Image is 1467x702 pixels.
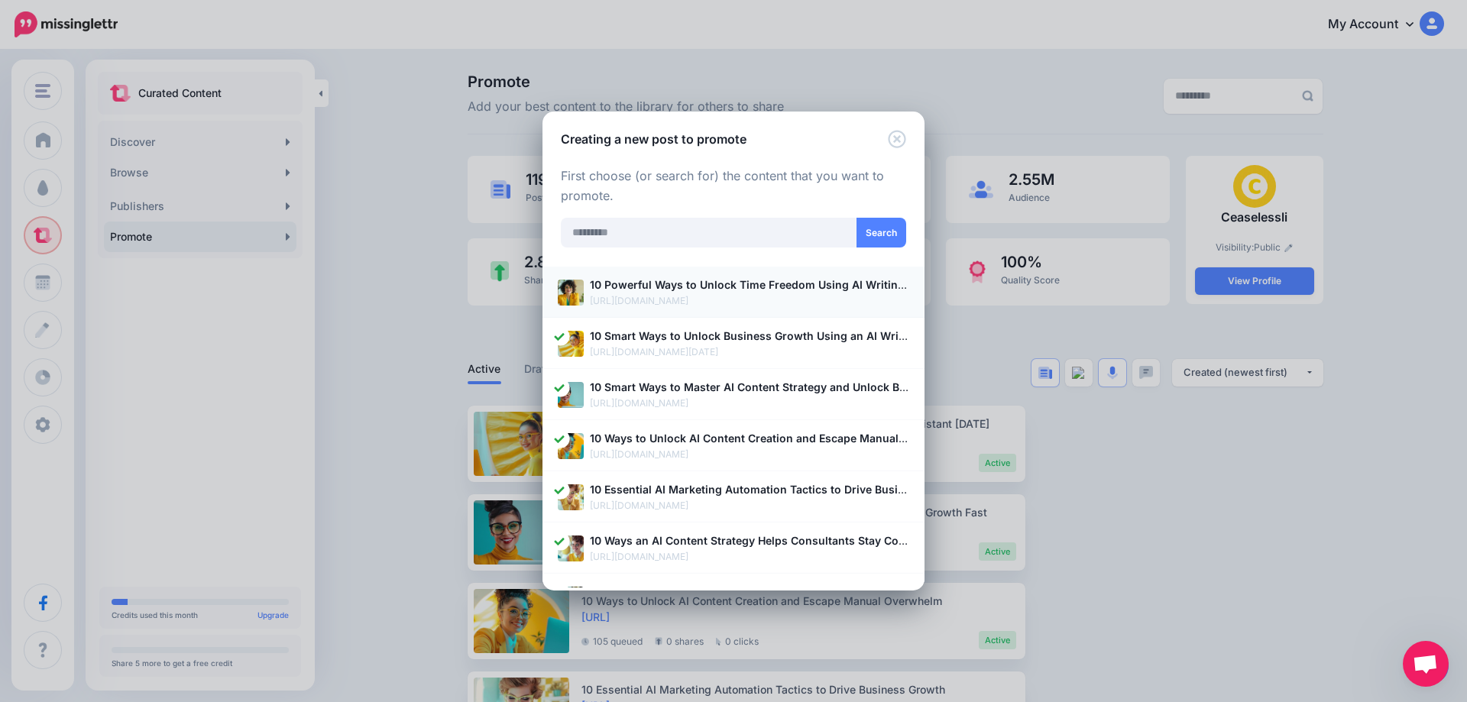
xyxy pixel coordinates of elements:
[590,293,909,309] p: [URL][DOMAIN_NAME]
[590,432,962,445] b: 10 Ways to Unlock AI Content Creation and Escape Manual Overwhelm
[558,484,584,510] img: 35f01b95577e4a8c998bbffb5babe444_thumb.jpg
[590,329,1009,342] b: 10 Smart Ways to Unlock Business Growth Using an AI Writing Assistant [DATE]
[590,396,909,411] p: [URL][DOMAIN_NAME]
[590,278,989,291] b: 10 Powerful Ways to Unlock Time Freedom Using AI Writing Assistant Tools
[590,534,989,547] b: 10 Ways an AI Content Strategy Helps Consultants Stay Consistently Visible
[590,380,1008,393] b: 10 Smart Ways to Master AI Content Strategy and Unlock Business Growth Fast
[558,382,584,408] img: 6715aae26b5e57e33a57fe44111e868b_thumb.jpg
[558,532,909,565] a: 10 Ways an AI Content Strategy Helps Consultants Stay Consistently Visible [URL][DOMAIN_NAME]
[590,345,909,360] p: [URL][DOMAIN_NAME][DATE]
[558,280,584,306] img: 4fbb6c2456605cb5f6584579f88ac15e_thumb.jpg
[558,433,584,459] img: 88085d1d80d29637ded39d4e90f3f7b5_thumb.jpg
[558,331,584,357] img: 6dd004e7631cc68495a385f359ebdc60_thumb.jpg
[558,583,909,616] a: 10 Ways to Unlock Success with a Powerful AI Content Strategy [DATE] [URL][DOMAIN_NAME][DATE]
[558,276,909,309] a: 10 Powerful Ways to Unlock Time Freedom Using AI Writing Assistant Tools [URL][DOMAIN_NAME]
[558,327,909,360] a: 10 Smart Ways to Unlock Business Growth Using an AI Writing Assistant [DATE] [URL][DOMAIN_NAME][D...
[558,480,909,513] a: 10 Essential AI Marketing Automation Tactics to Drive Business Growth [URL][DOMAIN_NAME]
[590,498,909,513] p: [URL][DOMAIN_NAME]
[590,549,909,565] p: [URL][DOMAIN_NAME]
[561,167,906,206] p: First choose (or search for) the content that you want to promote.
[857,218,906,247] button: Search
[590,447,909,462] p: [URL][DOMAIN_NAME]
[888,130,906,149] button: Close
[590,585,963,598] b: 10 Ways to Unlock Success with a Powerful AI Content Strategy [DATE]
[558,587,584,613] img: 08e183b567291035842743a78e2854ee_thumb.jpg
[558,535,584,561] img: ccfc3d1e304ca6eaea0a032f2e42a2ad_thumb.jpg
[561,130,746,148] h5: Creating a new post to promote
[558,429,909,462] a: 10 Ways to Unlock AI Content Creation and Escape Manual Overwhelm [URL][DOMAIN_NAME]
[558,378,909,411] a: 10 Smart Ways to Master AI Content Strategy and Unlock Business Growth Fast [URL][DOMAIN_NAME]
[590,483,965,496] b: 10 Essential AI Marketing Automation Tactics to Drive Business Growth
